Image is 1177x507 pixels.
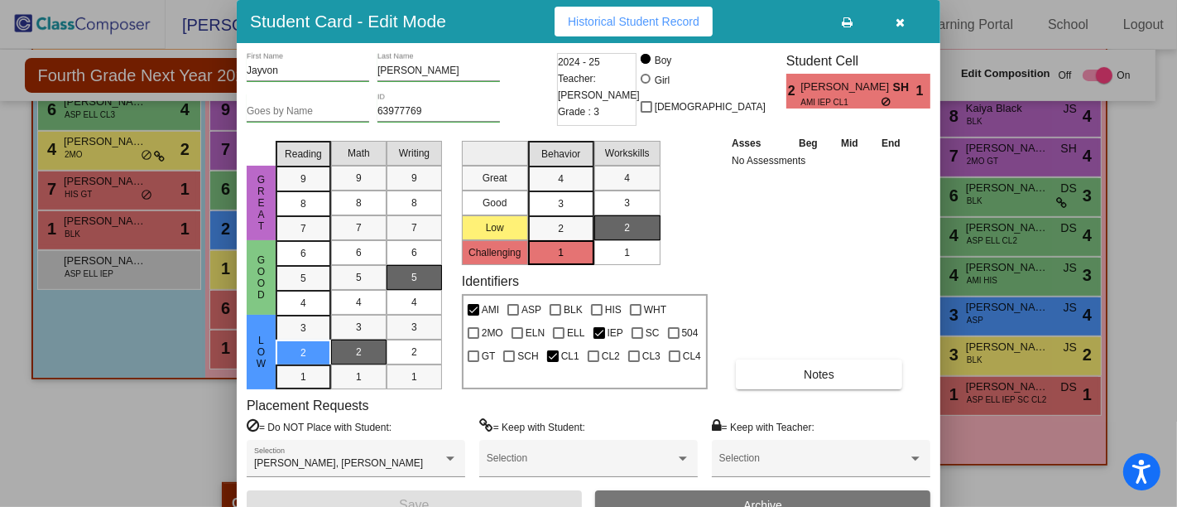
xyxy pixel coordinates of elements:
[786,81,800,101] span: 2
[356,369,362,384] span: 1
[624,220,630,235] span: 2
[254,457,423,469] span: [PERSON_NAME], [PERSON_NAME]
[558,54,600,70] span: 2024 - 25
[356,196,362,210] span: 8
[558,171,564,186] span: 4
[411,171,417,186] span: 9
[300,221,306,236] span: 7
[567,323,584,343] span: ELL
[479,418,585,435] label: = Keep with Student:
[300,196,306,211] span: 8
[642,346,661,366] span: CL3
[712,418,814,435] label: = Keep with Teacher:
[356,345,362,360] span: 2
[356,171,362,186] span: 9
[541,147,580,162] span: Behavior
[356,245,362,260] span: 6
[348,146,370,161] span: Math
[250,11,446,31] h3: Student Card - Edit Mode
[300,246,306,261] span: 6
[644,300,666,320] span: WHT
[608,323,623,343] span: IEP
[356,320,362,335] span: 3
[356,220,362,235] span: 7
[247,106,369,118] input: goes by name
[558,245,564,260] span: 1
[787,134,830,152] th: Beg
[916,81,930,101] span: 1
[411,220,417,235] span: 7
[411,320,417,335] span: 3
[254,254,269,301] span: Good
[254,174,269,232] span: Great
[285,147,322,162] span: Reading
[555,7,713,36] button: Historical Student Record
[482,300,499,320] span: AMI
[356,295,362,310] span: 4
[411,345,417,360] span: 2
[786,53,930,69] h3: Student Cell
[517,346,538,366] span: SCH
[558,70,640,104] span: Teacher: [PERSON_NAME]
[462,273,519,289] label: Identifiers
[300,271,306,286] span: 5
[300,171,306,186] span: 9
[605,146,650,161] span: Workskills
[526,323,545,343] span: ELN
[558,221,564,236] span: 2
[624,171,630,186] span: 4
[399,146,430,161] span: Writing
[736,360,902,389] button: Notes
[300,369,306,384] span: 1
[377,106,500,118] input: Enter ID
[300,345,306,360] span: 2
[558,104,599,120] span: Grade : 3
[624,245,630,260] span: 1
[411,245,417,260] span: 6
[804,368,834,381] span: Notes
[411,295,417,310] span: 4
[482,346,496,366] span: GT
[624,196,630,210] span: 3
[893,79,916,96] span: SH
[682,323,699,343] span: 504
[646,323,660,343] span: SC
[655,97,766,117] span: [DEMOGRAPHIC_DATA]
[561,346,579,366] span: CL1
[683,346,701,366] span: CL4
[728,134,787,152] th: Asses
[247,418,392,435] label: = Do NOT Place with Student:
[602,346,620,366] span: CL2
[254,335,269,369] span: Low
[654,73,670,88] div: Girl
[800,96,881,109] span: AMI IEP CL1
[564,300,583,320] span: BLK
[300,296,306,311] span: 4
[411,369,417,384] span: 1
[300,321,306,336] span: 3
[521,300,541,320] span: ASP
[800,79,892,96] span: [PERSON_NAME]
[411,196,417,210] span: 8
[411,270,417,285] span: 5
[605,300,622,320] span: HIS
[568,15,699,28] span: Historical Student Record
[829,134,869,152] th: Mid
[558,196,564,211] span: 3
[728,152,912,169] td: No Assessments
[870,134,913,152] th: End
[654,53,672,68] div: Boy
[247,398,369,413] label: Placement Requests
[482,323,503,343] span: 2MO
[356,270,362,285] span: 5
